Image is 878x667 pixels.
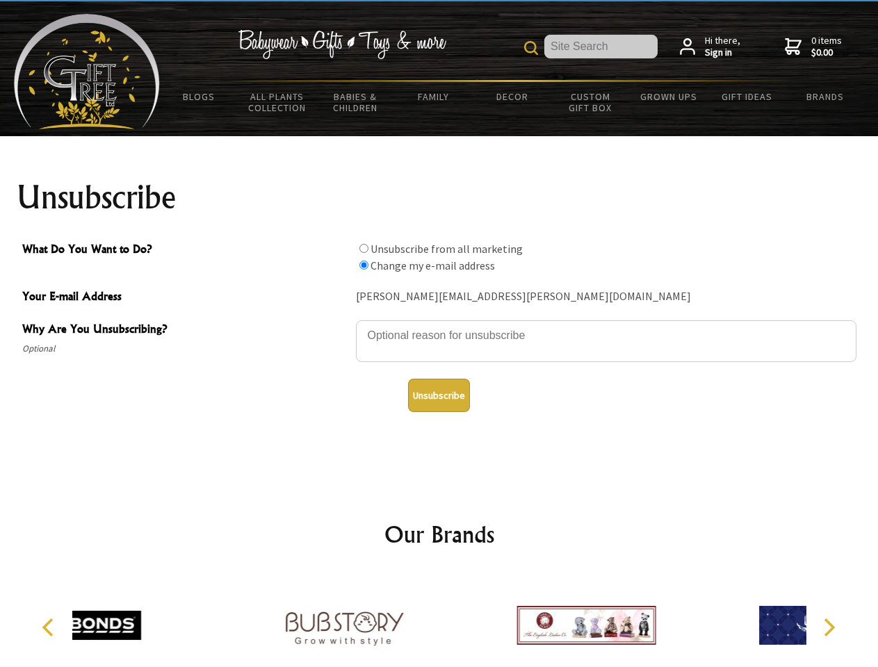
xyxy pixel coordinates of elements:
span: Optional [22,340,349,357]
span: Hi there, [705,35,740,59]
input: What Do You Want to Do? [359,244,368,253]
h1: Unsubscribe [17,181,862,214]
span: Why Are You Unsubscribing? [22,320,349,340]
div: [PERSON_NAME][EMAIL_ADDRESS][PERSON_NAME][DOMAIN_NAME] [356,286,856,308]
button: Next [813,612,844,643]
h2: Our Brands [28,518,851,551]
button: Unsubscribe [408,379,470,412]
span: Your E-mail Address [22,288,349,308]
span: What Do You Want to Do? [22,240,349,261]
a: BLOGS [160,82,238,111]
label: Unsubscribe from all marketing [371,242,523,256]
a: Custom Gift Box [551,82,630,122]
img: Babywear - Gifts - Toys & more [238,30,446,59]
a: Hi there,Sign in [680,35,740,59]
a: Family [395,82,473,111]
a: Brands [786,82,865,111]
img: product search [524,41,538,55]
input: Site Search [544,35,658,58]
a: Grown Ups [629,82,708,111]
strong: $0.00 [811,47,842,59]
a: Babies & Children [316,82,395,122]
span: 0 items [811,34,842,59]
a: All Plants Collection [238,82,317,122]
a: Decor [473,82,551,111]
textarea: Why Are You Unsubscribing? [356,320,856,362]
input: What Do You Want to Do? [359,261,368,270]
label: Change my e-mail address [371,258,495,272]
a: Gift Ideas [708,82,786,111]
img: Babyware - Gifts - Toys and more... [14,14,160,129]
a: 0 items$0.00 [785,35,842,59]
strong: Sign in [705,47,740,59]
button: Previous [35,612,65,643]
